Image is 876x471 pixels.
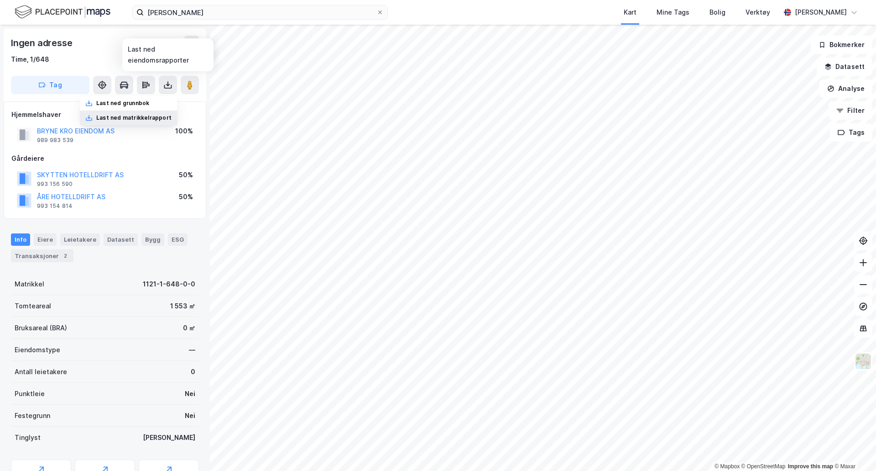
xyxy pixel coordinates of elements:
div: 1 553 ㎡ [170,301,195,312]
div: Nei [185,388,195,399]
button: Analyse [819,79,872,98]
div: Gårdeiere [11,153,198,164]
iframe: Chat Widget [830,427,876,471]
div: Matrikkel [15,279,44,290]
div: Ingen adresse [11,36,74,50]
button: Tag [11,76,89,94]
div: 989 983 539 [37,137,73,144]
div: — [189,344,195,355]
div: 0 [191,366,195,377]
div: Mine Tags [657,7,689,18]
img: logo.f888ab2527a4732fd821a326f86c7f29.svg [15,4,110,20]
button: Tags [830,123,872,142]
div: Leietakere [60,233,100,245]
div: 2 [61,251,70,260]
div: 50% [179,169,193,180]
div: Nei [185,410,195,421]
div: Bygg [141,233,164,245]
div: Time, 1/648 [11,54,49,65]
div: Bolig [709,7,725,18]
a: Mapbox [714,463,740,470]
div: Last ned matrikkelrapport [96,114,172,122]
div: 50% [179,191,193,202]
button: Filter [829,101,872,120]
div: [PERSON_NAME] [143,432,195,443]
div: Bruksareal (BRA) [15,323,67,333]
img: Z [855,353,872,370]
div: Last ned grunnbok [96,100,149,107]
div: Eiere [34,233,57,245]
button: Datasett [817,58,872,76]
div: Punktleie [15,388,45,399]
div: 993 156 590 [37,180,73,188]
input: Søk på adresse, matrikkel, gårdeiere, leietakere eller personer [144,5,376,19]
div: Kart [624,7,636,18]
div: 100% [175,126,193,137]
div: 993 154 814 [37,202,73,210]
div: 0 ㎡ [183,323,195,333]
button: Bokmerker [811,36,872,54]
div: ESG [168,233,188,245]
div: [PERSON_NAME] [795,7,847,18]
a: Improve this map [788,463,833,470]
div: Tomteareal [15,301,51,312]
div: Info [11,233,30,245]
div: Transaksjoner [11,249,73,262]
div: Datasett [104,233,138,245]
div: Tinglyst [15,432,41,443]
a: OpenStreetMap [741,463,786,470]
div: 1121-1-648-0-0 [143,279,195,290]
div: Festegrunn [15,410,50,421]
div: Eiendomstype [15,344,60,355]
div: Antall leietakere [15,366,67,377]
div: Kontrollprogram for chat [830,427,876,471]
div: Hjemmelshaver [11,109,198,120]
div: Verktøy [746,7,770,18]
